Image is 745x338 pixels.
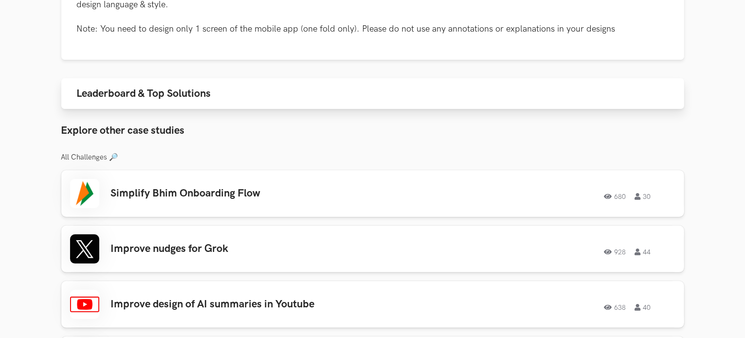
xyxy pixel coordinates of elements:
[604,304,626,311] span: 638
[635,304,651,311] span: 40
[111,243,387,255] h3: Improve nudges for Grok
[61,226,684,272] a: Improve nudges for Grok92844
[77,87,211,100] span: Leaderboard & Top Solutions
[604,249,626,255] span: 928
[61,125,684,137] h3: Explore other case studies
[61,78,684,109] button: Leaderboard & Top Solutions
[604,193,626,200] span: 680
[635,193,651,200] span: 30
[61,281,684,328] a: Improve design of AI summaries in Youtube63840
[111,298,387,311] h3: Improve design of AI summaries in Youtube
[61,170,684,217] a: Simplify Bhim Onboarding Flow68030
[111,187,387,200] h3: Simplify Bhim Onboarding Flow
[61,153,684,162] h3: All Challenges 🔎
[635,249,651,255] span: 44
